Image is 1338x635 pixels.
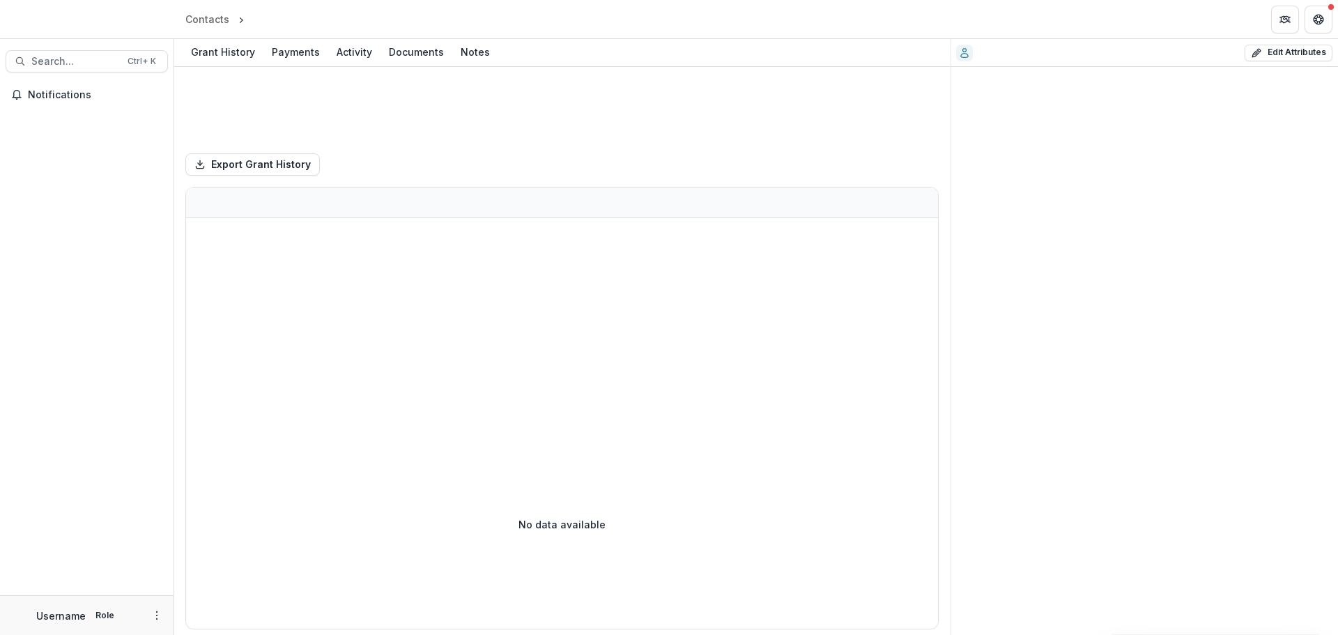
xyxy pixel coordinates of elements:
span: Search... [31,56,119,68]
div: Ctrl + K [125,54,159,69]
span: Notifications [28,89,162,101]
div: Grant History [185,42,261,62]
p: Username [36,609,86,623]
button: Export Grant History [185,153,320,176]
div: Activity [331,42,378,62]
a: Grant History [185,39,261,66]
a: Activity [331,39,378,66]
button: More [148,607,165,624]
a: Payments [266,39,325,66]
button: Partners [1271,6,1299,33]
div: Payments [266,42,325,62]
div: Documents [383,42,449,62]
a: Contacts [180,9,235,29]
div: Contacts [185,12,229,26]
button: Notifications [6,84,168,106]
a: Documents [383,39,449,66]
nav: breadcrumb [180,9,307,29]
button: Edit Attributes [1245,45,1332,61]
p: No data available [518,517,606,532]
div: Notes [455,42,495,62]
p: Role [91,609,118,622]
button: Get Help [1305,6,1332,33]
a: Notes [455,39,495,66]
button: Search... [6,50,168,72]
